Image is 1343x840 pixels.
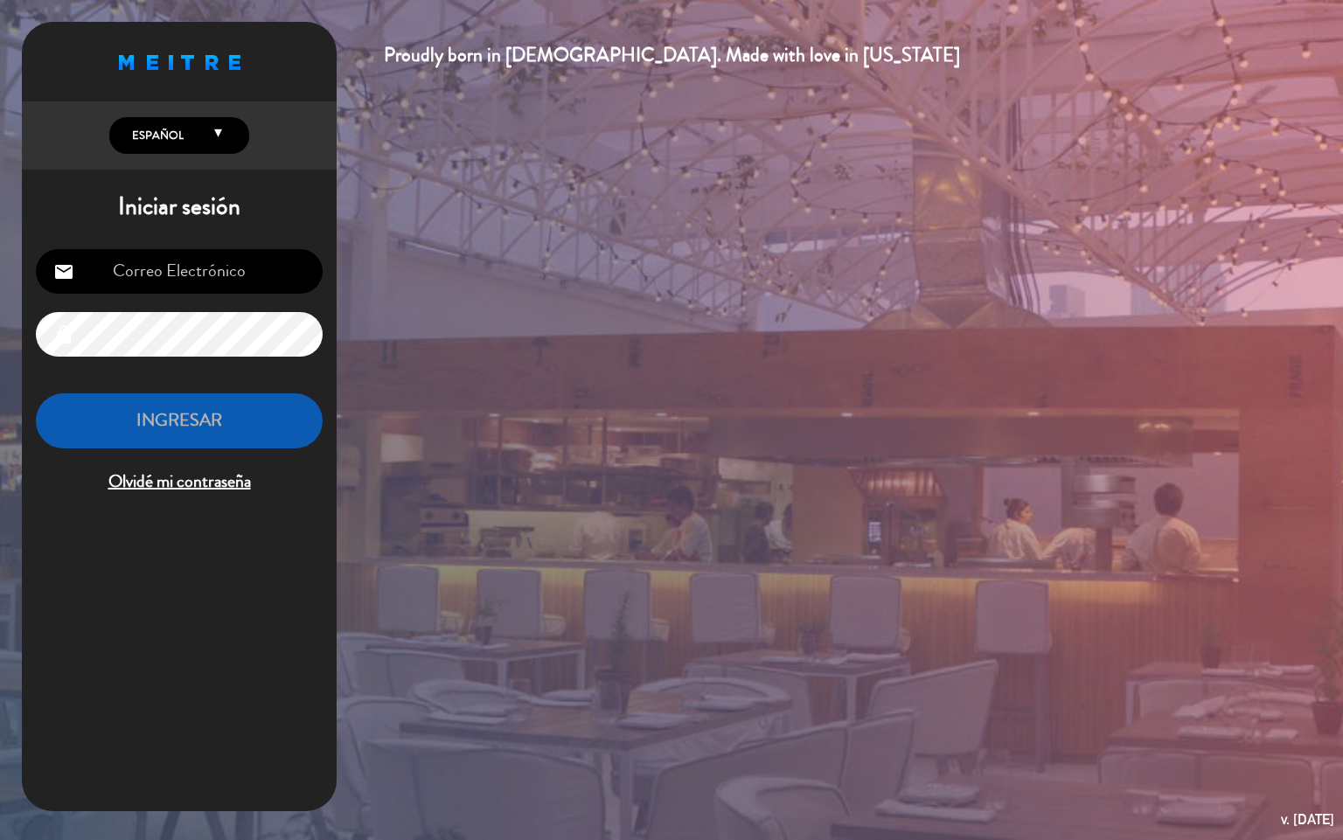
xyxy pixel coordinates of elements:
button: INGRESAR [36,393,323,448]
i: lock [53,324,74,345]
span: Español [128,127,184,144]
span: Olvidé mi contraseña [36,468,323,496]
h1: Iniciar sesión [22,192,337,222]
input: Correo Electrónico [36,249,323,294]
i: email [53,261,74,282]
div: v. [DATE] [1281,808,1334,831]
